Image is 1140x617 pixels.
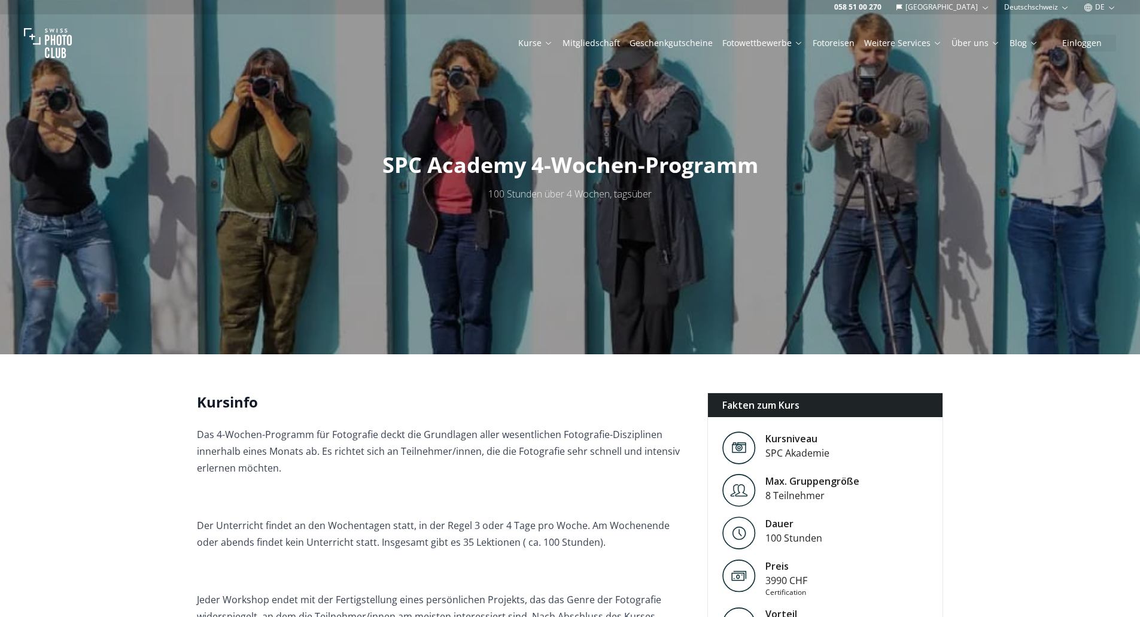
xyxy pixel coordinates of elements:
[765,474,859,488] div: Max. Gruppengröße
[24,19,72,67] img: Swiss photo club
[765,531,822,545] div: 100 Stunden
[625,35,718,51] button: Geschenkgutscheine
[382,150,758,180] span: SPC Academy 4-Wochen-Programm
[722,431,756,464] img: Level
[488,187,652,200] span: 100 Stunden über 4 Wochen, tagsüber
[813,37,855,49] a: Fotoreisen
[765,516,822,531] div: Dauer
[630,37,713,49] a: Geschenkgutscheine
[765,573,807,588] div: 3990 CHF
[765,431,829,446] div: Kursniveau
[518,37,553,49] a: Kurse
[951,37,1000,49] a: Über uns
[765,446,829,460] div: SPC Akademie
[864,37,942,49] a: Weitere Services
[834,2,881,12] a: 058 51 00 270
[197,426,688,476] p: Das 4-Wochen-Programm für Fotografie deckt die Grundlagen aller wesentlichen Fotografie-Disziplin...
[722,474,756,507] img: Level
[765,488,859,503] div: 8 Teilnehmer
[859,35,947,51] button: Weitere Services
[722,37,803,49] a: Fotowettbewerbe
[722,516,756,549] img: Level
[558,35,625,51] button: Mitgliedschaft
[197,517,688,551] p: Der Unterricht findet an den Wochentagen statt, in der Regel 3 oder 4 Tage pro Woche. Am Wochenen...
[718,35,808,51] button: Fotowettbewerbe
[765,559,807,573] div: Preis
[197,393,688,412] h2: Kursinfo
[513,35,558,51] button: Kurse
[708,393,943,417] div: Fakten zum Kurs
[722,559,756,592] img: Preis
[808,35,859,51] button: Fotoreisen
[1010,37,1038,49] a: Blog
[1005,35,1043,51] button: Blog
[765,588,807,597] div: Certification
[1048,35,1116,51] button: Einloggen
[947,35,1005,51] button: Über uns
[563,37,620,49] a: Mitgliedschaft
